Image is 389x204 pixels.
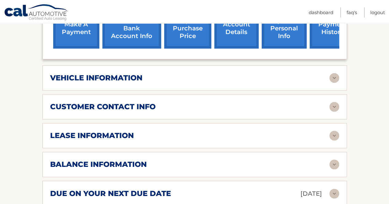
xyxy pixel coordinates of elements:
[102,8,161,48] a: Add/Remove bank account info
[329,102,339,112] img: accordion-rest.svg
[300,188,322,199] p: [DATE]
[50,102,156,111] h2: customer contact info
[164,8,211,48] a: request purchase price
[347,7,357,17] a: FAQ's
[50,73,142,83] h2: vehicle information
[329,131,339,140] img: accordion-rest.svg
[53,8,99,48] a: make a payment
[214,8,259,48] a: account details
[50,189,171,198] h2: due on your next due date
[329,160,339,169] img: accordion-rest.svg
[4,4,69,22] a: Cal Automotive
[50,160,147,169] h2: balance information
[262,8,307,48] a: update personal info
[329,73,339,83] img: accordion-rest.svg
[310,8,356,48] a: payment history
[370,7,385,17] a: Logout
[329,189,339,198] img: accordion-rest.svg
[309,7,333,17] a: Dashboard
[50,131,134,140] h2: lease information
